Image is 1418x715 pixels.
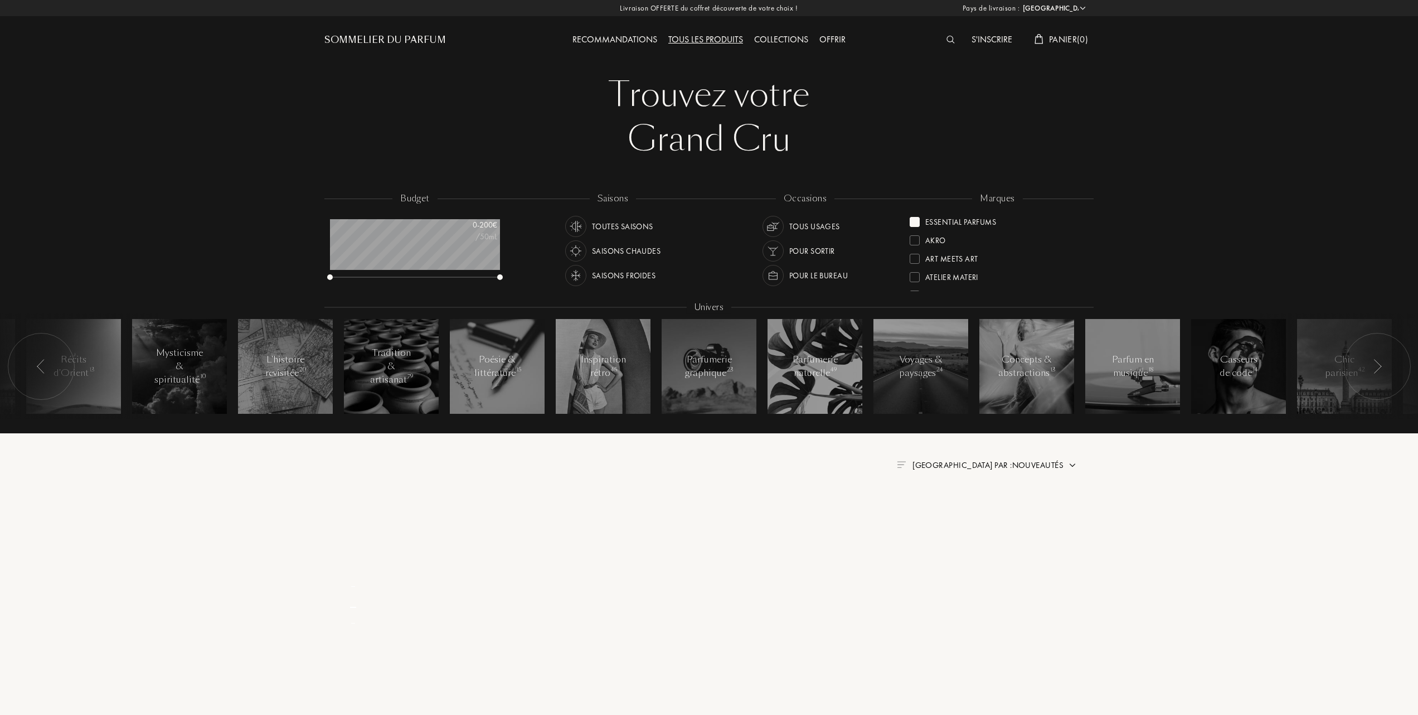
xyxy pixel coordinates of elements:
[1049,33,1088,45] span: Panier ( 0 )
[831,366,837,374] span: 49
[592,216,653,237] div: Toutes saisons
[474,353,521,380] div: Poésie & littérature
[441,219,497,231] div: 0 - 200 €
[814,33,851,45] a: Offrir
[663,33,749,45] a: Tous les produits
[897,461,906,468] img: filter_by.png
[1035,34,1043,44] img: cart_white.svg
[897,353,945,380] div: Voyages & paysages
[925,231,946,246] div: Akro
[592,240,661,262] div: Saisons chaudes
[568,268,584,283] img: usage_season_cold_white.svg
[329,577,378,589] div: _
[663,33,749,47] div: Tous les produits
[789,240,835,262] div: Pour sortir
[925,268,978,283] div: Atelier Materi
[1252,366,1258,374] span: 14
[687,301,731,314] div: Univers
[727,366,734,374] span: 23
[1215,353,1262,380] div: Casseurs de code
[567,33,663,47] div: Recommandations
[1068,461,1077,470] img: arrow.png
[912,460,1063,471] span: [GEOGRAPHIC_DATA] par : Nouveautés
[966,33,1018,45] a: S'inscrire
[789,216,840,237] div: Tous usages
[963,3,1020,14] span: Pays de livraison :
[516,366,521,374] span: 15
[324,33,446,47] a: Sommelier du Parfum
[333,117,1085,162] div: Grand Cru
[765,268,781,283] img: usage_occasion_work_white.svg
[925,249,978,264] div: Art Meets Art
[776,192,834,205] div: occasions
[580,353,627,380] div: Inspiration rétro
[568,219,584,234] img: usage_season_average_white.svg
[925,286,950,301] div: Baruti
[789,265,848,286] div: Pour le bureau
[568,243,584,259] img: usage_season_hot_white.svg
[1050,366,1056,374] span: 13
[329,614,378,626] div: _
[972,192,1022,205] div: marques
[1109,353,1157,380] div: Parfum en musique
[407,373,413,380] span: 79
[765,243,781,259] img: usage_occasion_party_white.svg
[925,212,996,228] div: Essential Parfums
[299,366,306,374] span: 20
[749,33,814,45] a: Collections
[765,219,781,234] img: usage_occasion_all_white.svg
[262,353,309,380] div: L'histoire revisitée
[37,359,46,374] img: arr_left.svg
[685,353,733,380] div: Parfumerie graphique
[936,366,943,374] span: 24
[154,346,205,387] div: Mysticisme & spiritualité
[998,353,1055,380] div: Concepts & abstractions
[1079,4,1087,12] img: arrow_w.png
[200,373,206,380] span: 10
[392,192,438,205] div: budget
[611,366,617,374] span: 45
[791,353,839,380] div: Parfumerie naturelle
[1373,359,1382,374] img: arr_left.svg
[331,504,375,548] img: pf_empty.png
[946,36,955,44] img: search_icn_white.svg
[749,33,814,47] div: Collections
[329,591,378,612] div: _
[368,346,415,387] div: Tradition & artisanat
[592,265,655,286] div: Saisons froides
[333,73,1085,117] div: Trouvez votre
[441,231,497,243] div: /50mL
[331,666,375,710] img: pf_empty.png
[567,33,663,45] a: Recommandations
[590,192,636,205] div: saisons
[966,33,1018,47] div: S'inscrire
[1148,366,1153,374] span: 18
[814,33,851,47] div: Offrir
